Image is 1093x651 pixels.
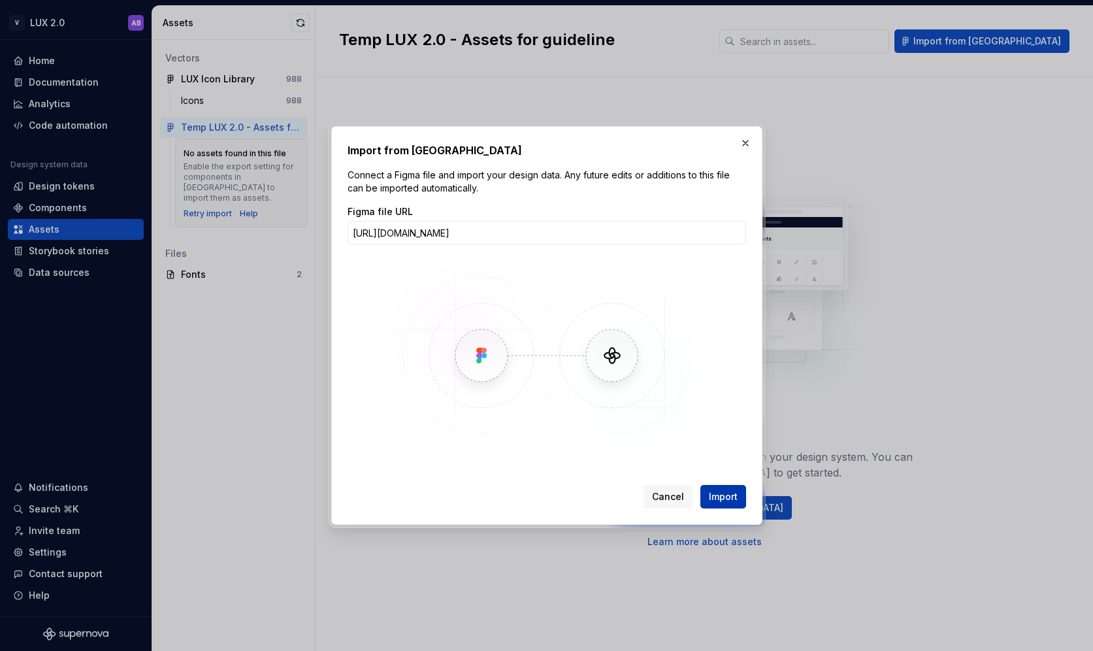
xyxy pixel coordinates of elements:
[700,485,746,509] button: Import
[348,221,746,244] input: https://figma.com/file/...
[348,169,746,195] p: Connect a Figma file and import your design data. Any future edits or additions to this file can ...
[348,205,413,218] label: Figma file URL
[709,490,738,503] span: Import
[644,485,693,509] button: Cancel
[348,142,746,158] h2: Import from [GEOGRAPHIC_DATA]
[652,490,684,503] span: Cancel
